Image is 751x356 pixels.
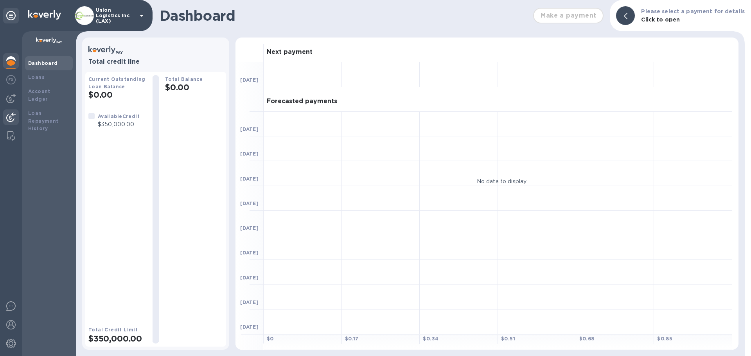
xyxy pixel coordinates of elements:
[579,336,595,342] b: $ 0.68
[267,98,337,105] h3: Forecasted payments
[240,151,259,157] b: [DATE]
[240,176,259,182] b: [DATE]
[165,76,203,82] b: Total Balance
[240,275,259,281] b: [DATE]
[641,16,680,23] b: Click to open
[28,74,45,80] b: Loans
[240,77,259,83] b: [DATE]
[98,120,140,129] p: $350,000.00
[657,336,672,342] b: $ 0.85
[345,336,359,342] b: $ 0.17
[267,336,274,342] b: $ 0
[240,126,259,132] b: [DATE]
[160,7,529,24] h1: Dashboard
[240,200,259,206] b: [DATE]
[165,82,223,92] h2: $0.00
[96,7,135,24] p: Union Logistics Inc (LAX)
[477,177,528,185] p: No data to display.
[240,299,259,305] b: [DATE]
[423,336,438,342] b: $ 0.34
[641,8,745,14] b: Please select a payment for details
[98,113,140,119] b: Available Credit
[28,110,59,132] b: Loan Repayment History
[88,58,223,66] h3: Total credit line
[3,8,19,23] div: Unpin categories
[28,60,58,66] b: Dashboard
[240,225,259,231] b: [DATE]
[501,336,515,342] b: $ 0.51
[28,88,50,102] b: Account Ledger
[240,250,259,256] b: [DATE]
[88,76,146,89] b: Current Outstanding Loan Balance
[88,327,138,333] b: Total Credit Limit
[6,75,16,84] img: Foreign exchange
[88,334,146,343] h2: $350,000.00
[28,10,61,20] img: Logo
[267,48,313,56] h3: Next payment
[88,90,146,100] h2: $0.00
[240,324,259,330] b: [DATE]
